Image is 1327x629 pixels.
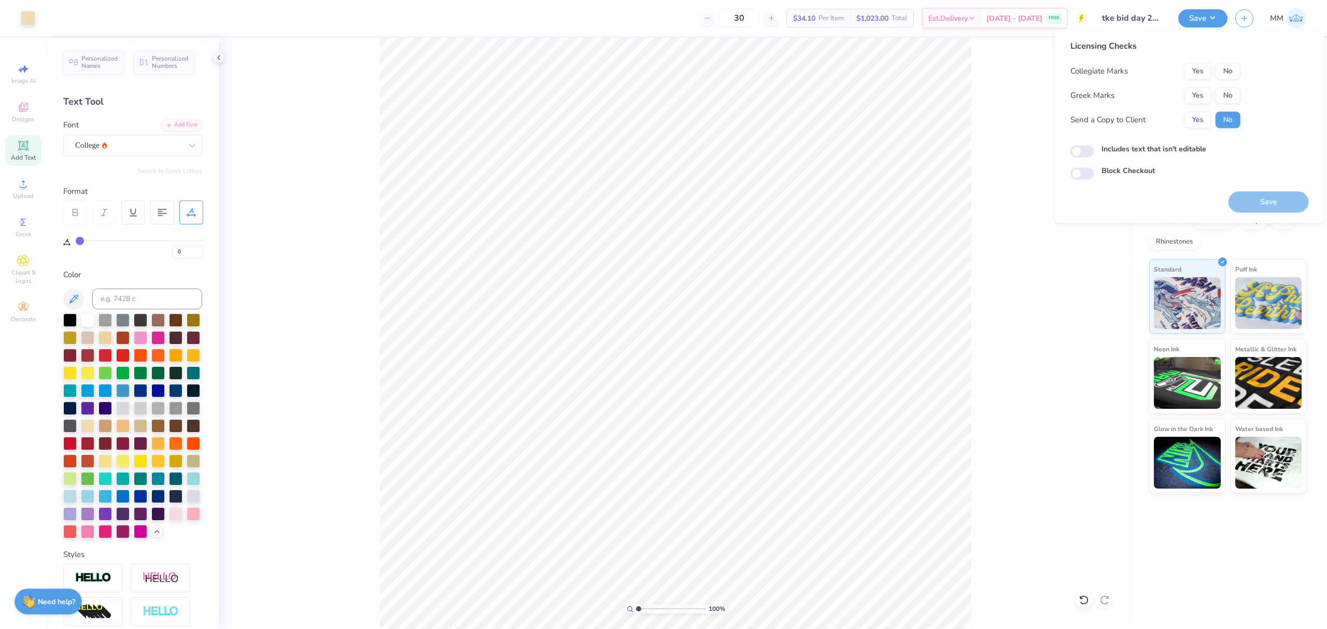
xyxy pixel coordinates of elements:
[1270,12,1283,24] span: MM
[1102,144,1206,154] label: Includes text that isn't editable
[16,230,32,238] span: Greek
[63,549,202,561] div: Styles
[1216,63,1240,79] button: No
[1235,437,1302,489] img: Water based Ink
[1154,344,1179,354] span: Neon Ink
[38,597,75,607] strong: Need help?
[11,153,36,162] span: Add Text
[11,77,36,85] span: Image AI
[1154,437,1221,489] img: Glow in the Dark Ink
[5,268,41,285] span: Clipart & logos
[1235,264,1257,275] span: Puff Ink
[13,192,34,200] span: Upload
[986,13,1042,24] span: [DATE] - [DATE]
[1235,344,1296,354] span: Metallic & Glitter Ink
[818,13,844,24] span: Per Item
[1270,8,1306,28] a: MM
[709,604,725,613] span: 100 %
[12,115,35,123] span: Designs
[137,167,202,175] button: Switch to Greek Letters
[793,13,815,24] span: $34.10
[1235,423,1283,434] span: Water based Ink
[63,269,202,281] div: Color
[1184,111,1211,128] button: Yes
[1235,357,1302,409] img: Metallic & Glitter Ink
[75,604,111,620] img: 3d Illusion
[856,13,888,24] span: $1,023.00
[1154,264,1181,275] span: Standard
[1154,357,1221,409] img: Neon Ink
[1070,114,1146,126] div: Send a Copy to Client
[928,13,968,24] span: Est. Delivery
[161,119,202,131] div: Add Font
[63,185,203,197] div: Format
[81,55,118,69] span: Personalized Names
[1184,87,1211,104] button: Yes
[1216,111,1240,128] button: No
[152,55,189,69] span: Personalized Numbers
[719,9,759,27] input: – –
[1102,166,1155,177] label: Block Checkout
[1149,234,1199,250] div: Rhinestones
[143,571,179,584] img: Shadow
[63,119,79,131] label: Font
[1070,90,1114,102] div: Greek Marks
[1216,87,1240,104] button: No
[92,289,202,309] input: e.g. 7428 c
[1178,9,1227,27] button: Save
[1094,8,1170,28] input: Untitled Design
[1286,8,1306,28] img: Mariah Myssa Salurio
[75,572,111,584] img: Stroke
[1049,15,1060,22] span: FREE
[143,606,179,618] img: Negative Space
[1154,277,1221,329] img: Standard
[1235,277,1302,329] img: Puff Ink
[1070,65,1128,77] div: Collegiate Marks
[1184,63,1211,79] button: Yes
[1070,40,1240,52] div: Licensing Checks
[1154,423,1213,434] span: Glow in the Dark Ink
[892,13,907,24] span: Total
[63,95,202,109] div: Text Tool
[11,315,36,323] span: Decorate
